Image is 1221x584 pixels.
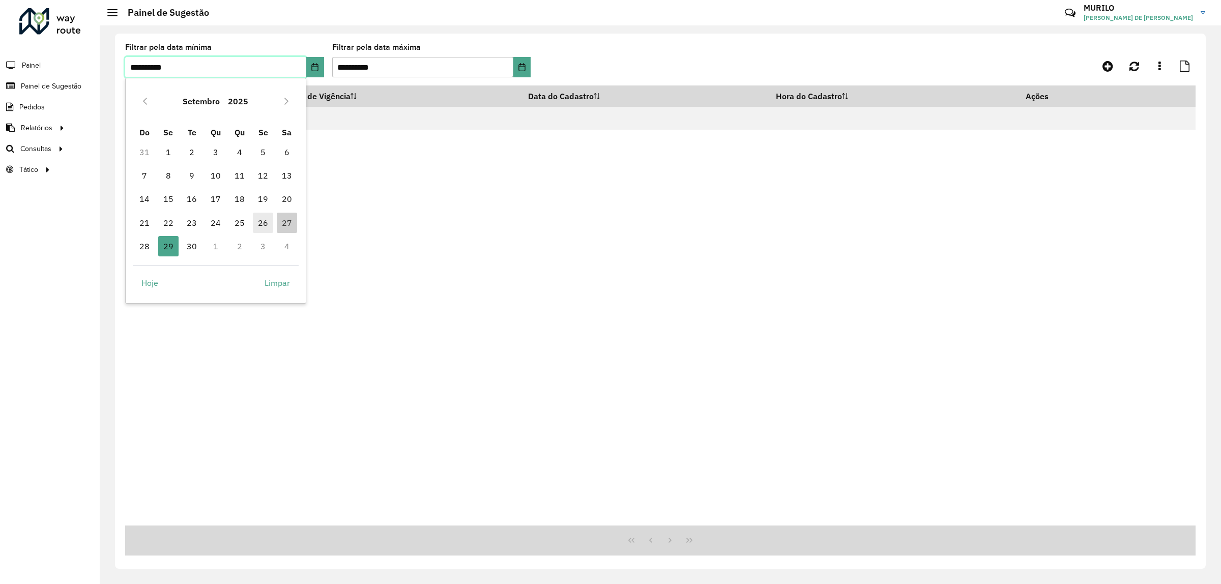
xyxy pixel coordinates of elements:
[258,127,268,137] span: Se
[278,93,295,109] button: Next Month
[133,273,167,293] button: Hoje
[275,235,299,258] td: 4
[306,57,324,77] button: Choose Date
[133,235,157,258] td: 28
[1084,13,1193,22] span: [PERSON_NAME] DE [PERSON_NAME]
[251,235,275,258] td: 3
[265,277,290,289] span: Limpar
[275,140,299,163] td: 6
[134,213,155,233] span: 21
[134,236,155,256] span: 28
[251,211,275,235] td: 26
[158,142,179,162] span: 1
[275,187,299,211] td: 20
[1084,3,1193,13] h3: MURILO
[275,164,299,187] td: 13
[180,164,204,187] td: 9
[227,164,251,187] td: 11
[253,213,273,233] span: 26
[180,140,204,163] td: 2
[253,142,273,162] span: 5
[206,213,226,233] span: 24
[275,211,299,235] td: 27
[156,187,180,211] td: 15
[21,81,81,92] span: Painel de Sugestão
[158,189,179,209] span: 15
[227,211,251,235] td: 25
[206,142,226,162] span: 3
[229,189,250,209] span: 18
[256,273,299,293] button: Limpar
[22,60,41,71] span: Painel
[204,235,228,258] td: 1
[156,211,180,235] td: 22
[251,164,275,187] td: 12
[179,89,224,113] button: Choose Month
[163,127,173,137] span: Se
[182,236,202,256] span: 30
[156,235,180,258] td: 29
[133,211,157,235] td: 21
[204,187,228,211] td: 17
[277,213,297,233] span: 27
[182,213,202,233] span: 23
[251,140,275,163] td: 5
[156,164,180,187] td: 8
[235,127,245,137] span: Qu
[282,127,292,137] span: Sa
[204,211,228,235] td: 24
[206,189,226,209] span: 17
[158,213,179,233] span: 22
[156,140,180,163] td: 1
[19,102,45,112] span: Pedidos
[253,165,273,186] span: 12
[133,164,157,187] td: 7
[224,89,252,113] button: Choose Year
[1019,85,1080,107] th: Ações
[125,78,306,304] div: Choose Date
[133,140,157,163] td: 31
[21,123,52,133] span: Relatórios
[229,142,250,162] span: 4
[182,189,202,209] span: 16
[277,165,297,186] span: 13
[277,142,297,162] span: 6
[182,165,202,186] span: 9
[253,189,273,209] span: 19
[139,127,150,137] span: Do
[125,107,1196,130] td: Nenhum registro encontrado
[19,164,38,175] span: Tático
[133,187,157,211] td: 14
[188,127,196,137] span: Te
[141,277,158,289] span: Hoje
[229,165,250,186] span: 11
[134,165,155,186] span: 7
[158,165,179,186] span: 8
[227,235,251,258] td: 2
[332,41,421,53] label: Filtrar pela data máxima
[137,93,153,109] button: Previous Month
[769,85,1019,107] th: Hora do Cadastro
[118,7,209,18] h2: Painel de Sugestão
[227,187,251,211] td: 18
[204,140,228,163] td: 3
[182,142,202,162] span: 2
[229,213,250,233] span: 25
[134,189,155,209] span: 14
[206,165,226,186] span: 10
[251,187,275,211] td: 19
[204,164,228,187] td: 10
[513,57,531,77] button: Choose Date
[1059,2,1081,24] a: Contato Rápido
[158,236,179,256] span: 29
[180,211,204,235] td: 23
[180,235,204,258] td: 30
[180,187,204,211] td: 16
[211,127,221,137] span: Qu
[20,143,51,154] span: Consultas
[227,140,251,163] td: 4
[125,41,212,53] label: Filtrar pela data mínima
[277,189,297,209] span: 20
[280,85,521,107] th: Data de Vigência
[521,85,769,107] th: Data do Cadastro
